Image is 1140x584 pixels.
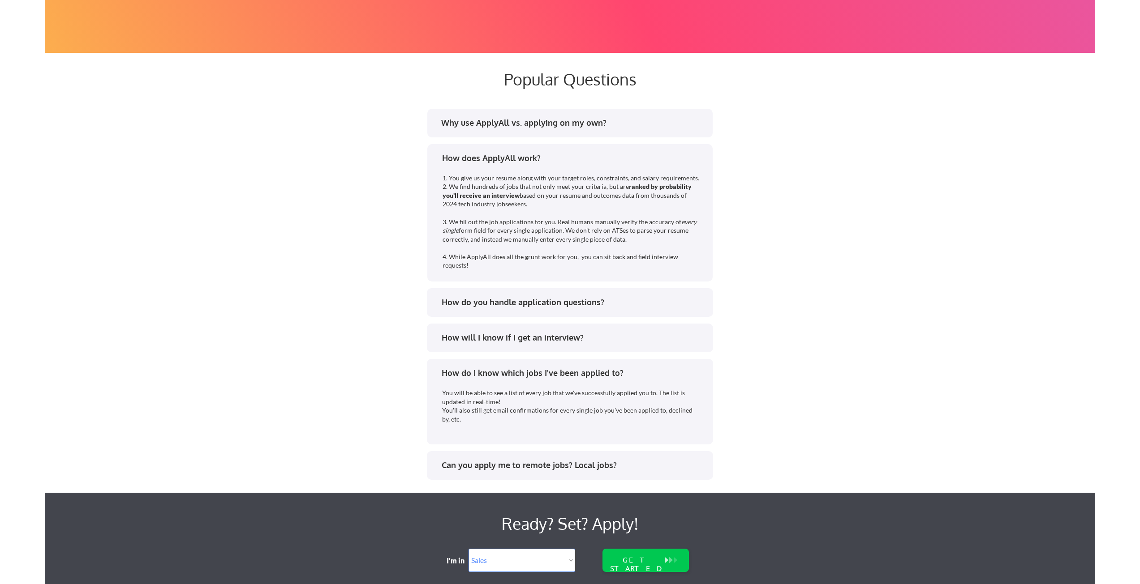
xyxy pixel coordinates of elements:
[442,297,705,308] div: How do you handle application questions?
[608,556,666,573] div: GET STARTED
[443,183,693,199] strong: ranked by probability you'll receive an interview
[355,69,785,89] div: Popular Questions
[442,367,705,379] div: How do I know which jobs I've been applied to?
[447,556,471,566] div: I'm in
[441,117,704,128] div: Why use ApplyAll vs. applying on my own?
[170,511,970,537] div: Ready? Set? Apply!
[442,153,705,164] div: How does ApplyAll work?
[443,174,701,270] div: 1. You give us your resume along with your target roles, constraints, and salary requirements. 2....
[442,332,705,343] div: How will I know if I get an interview?
[442,388,699,423] div: You will be able to see a list of every job that we've successfully applied you to. The list is u...
[442,460,705,471] div: Can you apply me to remote jobs? Local jobs?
